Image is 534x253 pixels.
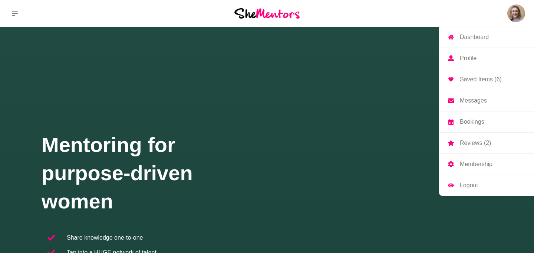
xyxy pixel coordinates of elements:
[507,4,525,22] a: Victoria WilsonDashboardProfileSaved Items (6)MessagesBookingsReviews (2)MembershipLogout
[460,77,502,82] p: Saved Items (6)
[439,69,534,90] a: Saved Items (6)
[460,140,491,146] p: Reviews (2)
[460,98,487,104] p: Messages
[460,161,492,167] p: Membership
[42,131,267,215] h1: Mentoring for purpose-driven women
[439,111,534,132] a: Bookings
[67,233,143,242] p: Share knowledge one-to-one
[439,48,534,69] a: Profile
[460,34,489,40] p: Dashboard
[439,133,534,153] a: Reviews (2)
[460,182,478,188] p: Logout
[234,8,300,18] img: She Mentors Logo
[460,119,484,125] p: Bookings
[439,27,534,48] a: Dashboard
[460,55,477,61] p: Profile
[507,4,525,22] img: Victoria Wilson
[439,90,534,111] a: Messages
